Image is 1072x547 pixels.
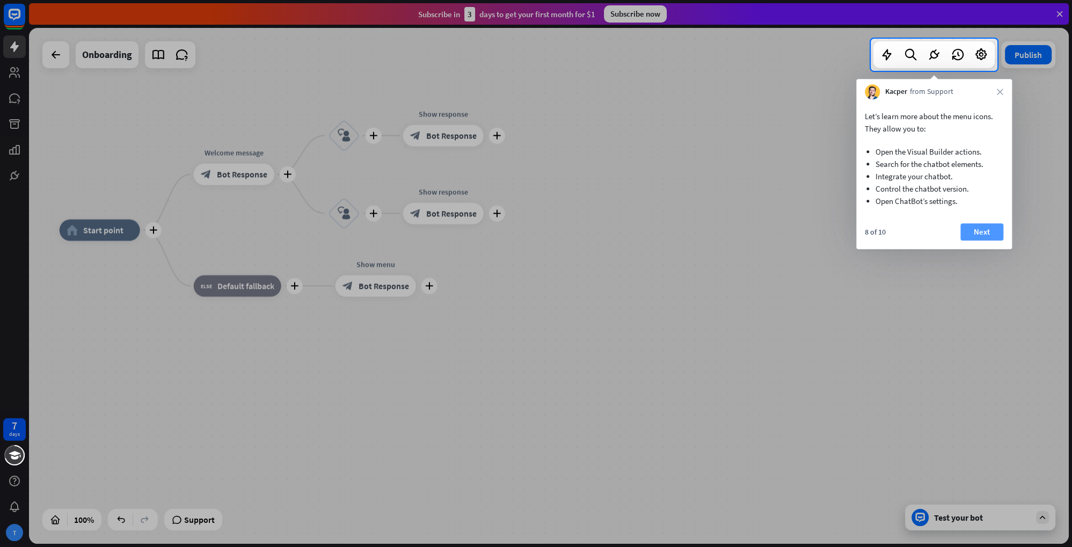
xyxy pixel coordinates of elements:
button: Next [960,223,1003,240]
li: Open the Visual Builder actions. [876,145,993,158]
span: Kacper [885,86,907,97]
li: Control the chatbot version. [876,183,993,195]
div: 8 of 10 [865,227,886,237]
i: close [997,89,1003,95]
span: from Support [910,86,953,97]
li: Open ChatBot’s settings. [876,195,993,207]
p: Let’s learn more about the menu icons. They allow you to: [865,110,1003,135]
li: Integrate your chatbot. [876,170,993,183]
li: Search for the chatbot elements. [876,158,993,170]
button: Open LiveChat chat widget [9,4,41,37]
